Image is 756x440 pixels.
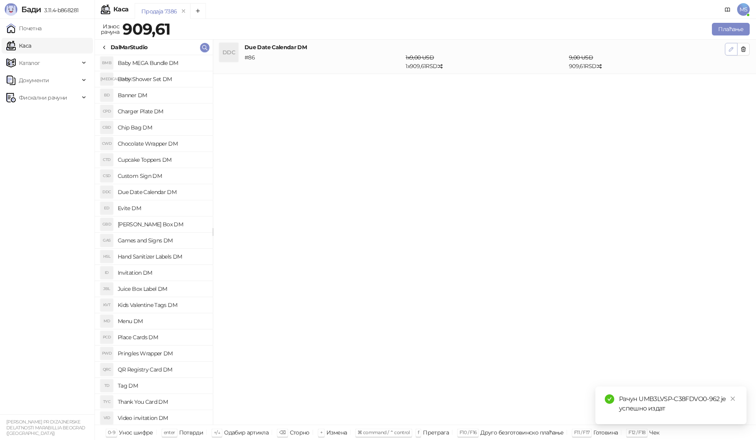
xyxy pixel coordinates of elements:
[118,57,206,69] h4: Baby MEGA Bundle DM
[243,53,404,70] div: # 86
[100,153,113,166] div: CTD
[100,396,113,408] div: TYC
[118,153,206,166] h4: Cupcake Toppers DM
[41,7,78,14] span: 3.11.4-b868281
[100,331,113,344] div: PCD
[19,90,67,105] span: Фискални рачуни
[100,283,113,295] div: JBL
[179,427,204,438] div: Потврди
[118,218,206,231] h4: [PERSON_NAME] Box DM
[118,234,206,247] h4: Games and Signs DM
[100,315,113,327] div: MD
[404,53,567,70] div: 1 x 909,61 RSD
[5,3,17,16] img: Logo
[326,427,347,438] div: Измена
[118,137,206,150] h4: Chocolate Wrapper DM
[118,89,206,102] h4: Banner DM
[108,429,115,435] span: 0-9
[100,299,113,311] div: KVT
[118,250,206,263] h4: Hand Sanitizer Labels DM
[100,347,113,360] div: PWD
[649,427,659,438] div: Чек
[214,429,220,435] span: ↑/↓
[100,412,113,424] div: VID
[118,347,206,360] h4: Pringles Wrapper DM
[118,396,206,408] h4: Thank You Card DM
[320,429,322,435] span: +
[219,43,238,62] div: DDC
[100,234,113,247] div: GAS
[118,186,206,198] h4: Due Date Calendar DM
[100,170,113,182] div: CSD
[721,3,734,16] a: Документација
[118,379,206,392] h4: Tag DM
[418,429,419,435] span: f
[118,299,206,311] h4: Kids Valentine Tags DM
[100,218,113,231] div: GBD
[119,427,153,438] div: Унос шифре
[100,73,113,85] div: [MEDICAL_DATA]
[730,396,736,401] span: close
[118,121,206,134] h4: Chip Bag DM
[224,427,269,438] div: Одабир артикла
[737,3,750,16] span: MS
[574,429,589,435] span: F11 / F17
[567,53,726,70] div: 909,61 RSD
[100,57,113,69] div: BMB
[406,54,434,61] span: 1 x 9,00 USD
[423,427,449,438] div: Претрага
[100,363,113,376] div: QRC
[712,23,750,35] button: Плаћање
[118,202,206,214] h4: Evite DM
[118,73,206,85] h4: Baby Shower Set DM
[164,429,175,435] span: enter
[100,250,113,263] div: HSL
[480,427,563,438] div: Друго безготовинско плаћање
[113,6,128,13] div: Каса
[100,89,113,102] div: BD
[95,55,213,425] div: grid
[593,427,618,438] div: Готовина
[245,43,725,52] h4: Due Date Calendar DM
[619,394,737,413] div: Рачун UMB3LVSP-C38FDVO0-962 је успешно издат
[118,315,206,327] h4: Menu DM
[118,412,206,424] h4: Video invitation DM
[118,170,206,182] h4: Custom Sign DM
[290,427,309,438] div: Сторно
[6,20,42,36] a: Почетна
[19,72,49,88] span: Документи
[6,419,85,436] small: [PERSON_NAME] PR DIZAJNERSKE DELATNOSTI MARABILLIA BEOGRAD ([GEOGRAPHIC_DATA])
[6,38,31,54] a: Каса
[605,394,614,404] span: check-circle
[118,331,206,344] h4: Place Cards DM
[19,55,40,71] span: Каталог
[100,186,113,198] div: DDC
[178,8,189,15] button: remove
[21,5,41,14] span: Бади
[100,121,113,134] div: CBD
[100,202,113,214] div: ED
[118,266,206,279] h4: Invitation DM
[122,19,170,39] strong: 909,61
[358,429,410,435] span: ⌘ command / ⌃ control
[118,105,206,118] h4: Charger Plate DM
[141,7,177,16] div: Продаја 7386
[111,43,147,52] div: DalMarStudio
[190,3,206,19] button: Add tab
[728,394,737,403] a: Close
[628,429,645,435] span: F12 / F18
[460,429,476,435] span: F10 / F16
[100,105,113,118] div: CPD
[100,379,113,392] div: TD
[569,54,593,61] span: 9,00 USD
[118,363,206,376] h4: QR Registry Card DM
[118,283,206,295] h4: Juice Box Label DM
[100,266,113,279] div: ID
[99,21,121,37] div: Износ рачуна
[100,137,113,150] div: CWD
[279,429,285,435] span: ⌫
